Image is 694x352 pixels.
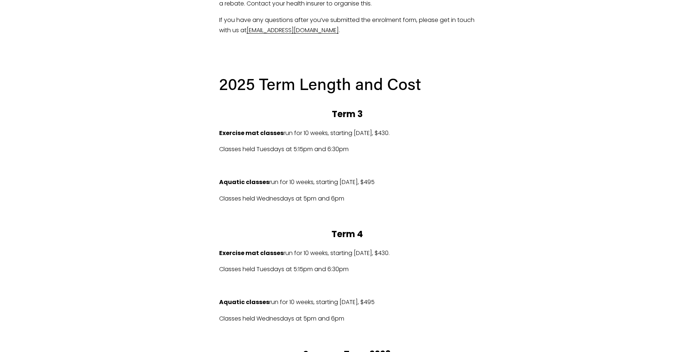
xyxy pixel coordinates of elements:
p: Classes held Wednesdays at 5pm and 6pm [219,314,475,324]
p: run for 10 weeks, starting [DATE], $495 [219,177,475,188]
p: run for 10 weeks, starting [DATE], $430. [219,128,475,139]
strong: Exercise mat classes [219,249,284,257]
strong: Aquatic classes [219,178,269,186]
a: [EMAIL_ADDRESS][DOMAIN_NAME] [247,26,339,34]
p: run for 10 weeks, starting [DATE], $430. [219,248,475,259]
strong: Exercise mat classes [219,129,284,137]
h2: 2025 Term Length and Cost [219,73,475,94]
p: Classes held Tuesdays at 5:15pm and 6:30pm [219,144,475,155]
strong: Aquatic classes [219,298,269,306]
p: run for 10 weeks, starting [DATE], $495 [219,297,475,308]
strong: Term 4 [331,228,363,240]
p: Classes held Tuesdays at 5:15pm and 6:30pm [219,264,475,275]
strong: Term 3 [332,108,363,120]
p: If you have any questions after you’ve submitted the enrolment form, please get in touch with us ... [219,15,475,36]
p: Classes held Wednesdays at 5pm and 6pm [219,194,475,204]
